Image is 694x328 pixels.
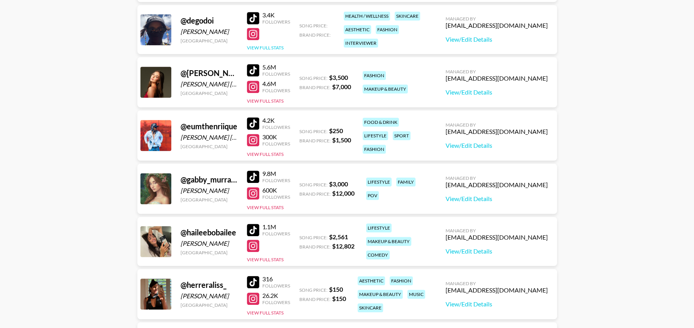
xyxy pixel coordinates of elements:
[407,290,425,299] div: music
[262,223,290,231] div: 1.1M
[247,310,284,316] button: View Full Stats
[366,250,390,259] div: comedy
[446,247,548,255] a: View/Edit Details
[262,186,290,194] div: 600K
[358,303,383,312] div: skincare
[393,131,410,140] div: sport
[262,178,290,183] div: Followers
[366,223,392,232] div: lifestyle
[363,145,386,154] div: fashion
[262,88,290,93] div: Followers
[329,233,348,240] strong: $ 2,561
[344,39,378,47] div: interviewer
[181,80,238,88] div: [PERSON_NAME] [PERSON_NAME]
[247,151,284,157] button: View Full Stats
[299,138,331,144] span: Brand Price:
[262,231,290,237] div: Followers
[329,180,348,188] strong: $ 3,000
[446,286,548,294] div: [EMAIL_ADDRESS][DOMAIN_NAME]
[366,178,392,186] div: lifestyle
[181,122,238,131] div: @ eumthenriique
[376,25,399,34] div: fashion
[181,16,238,25] div: @ degodoi
[446,300,548,308] a: View/Edit Details
[262,80,290,88] div: 4.6M
[299,287,328,293] span: Song Price:
[181,280,238,290] div: @ herreraliss_
[247,205,284,210] button: View Full Stats
[446,195,548,203] a: View/Edit Details
[262,141,290,147] div: Followers
[262,283,290,289] div: Followers
[329,74,348,81] strong: $ 3,500
[446,228,548,233] div: Managed By
[446,128,548,135] div: [EMAIL_ADDRESS][DOMAIN_NAME]
[262,19,290,25] div: Followers
[329,286,343,293] strong: $ 150
[332,136,351,144] strong: $ 1,500
[396,178,415,186] div: family
[446,175,548,181] div: Managed By
[181,302,238,308] div: [GEOGRAPHIC_DATA]
[181,250,238,255] div: [GEOGRAPHIC_DATA]
[446,22,548,29] div: [EMAIL_ADDRESS][DOMAIN_NAME]
[262,124,290,130] div: Followers
[262,194,290,200] div: Followers
[446,69,548,74] div: Managed By
[262,292,290,299] div: 26.2K
[332,189,355,197] strong: $ 12,000
[332,295,346,302] strong: $ 150
[181,90,238,96] div: [GEOGRAPHIC_DATA]
[446,122,548,128] div: Managed By
[181,38,238,44] div: [GEOGRAPHIC_DATA]
[262,63,290,71] div: 5.6M
[181,175,238,184] div: @ gabby_murrayy
[247,257,284,262] button: View Full Stats
[299,244,331,250] span: Brand Price:
[299,296,331,302] span: Brand Price:
[299,235,328,240] span: Song Price:
[262,299,290,305] div: Followers
[262,117,290,124] div: 4.2K
[366,191,379,200] div: pov
[299,32,331,38] span: Brand Price:
[358,290,403,299] div: makeup & beauty
[299,128,328,134] span: Song Price:
[181,197,238,203] div: [GEOGRAPHIC_DATA]
[344,12,390,20] div: health / wellness
[181,144,238,149] div: [GEOGRAPHIC_DATA]
[262,275,290,283] div: 316
[332,83,351,90] strong: $ 7,000
[299,182,328,188] span: Song Price:
[358,276,385,285] div: aesthetic
[329,127,343,134] strong: $ 250
[247,45,284,51] button: View Full Stats
[181,228,238,237] div: @ haileebobailee
[181,28,238,36] div: [PERSON_NAME]
[181,240,238,247] div: [PERSON_NAME]
[299,23,328,29] span: Song Price:
[181,134,238,141] div: [PERSON_NAME] [PERSON_NAME] [PERSON_NAME]
[181,68,238,78] div: @ [PERSON_NAME]
[262,133,290,141] div: 300K
[344,25,371,34] div: aesthetic
[181,187,238,194] div: [PERSON_NAME]
[299,75,328,81] span: Song Price:
[363,118,399,127] div: food & drink
[446,181,548,189] div: [EMAIL_ADDRESS][DOMAIN_NAME]
[446,16,548,22] div: Managed By
[366,237,411,246] div: makeup & beauty
[332,242,355,250] strong: $ 12,802
[446,142,548,149] a: View/Edit Details
[363,85,408,93] div: makeup & beauty
[247,98,284,104] button: View Full Stats
[446,281,548,286] div: Managed By
[446,233,548,241] div: [EMAIL_ADDRESS][DOMAIN_NAME]
[299,85,331,90] span: Brand Price:
[446,36,548,43] a: View/Edit Details
[181,292,238,300] div: [PERSON_NAME]
[363,131,388,140] div: lifestyle
[390,276,413,285] div: fashion
[446,88,548,96] a: View/Edit Details
[262,170,290,178] div: 9.8M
